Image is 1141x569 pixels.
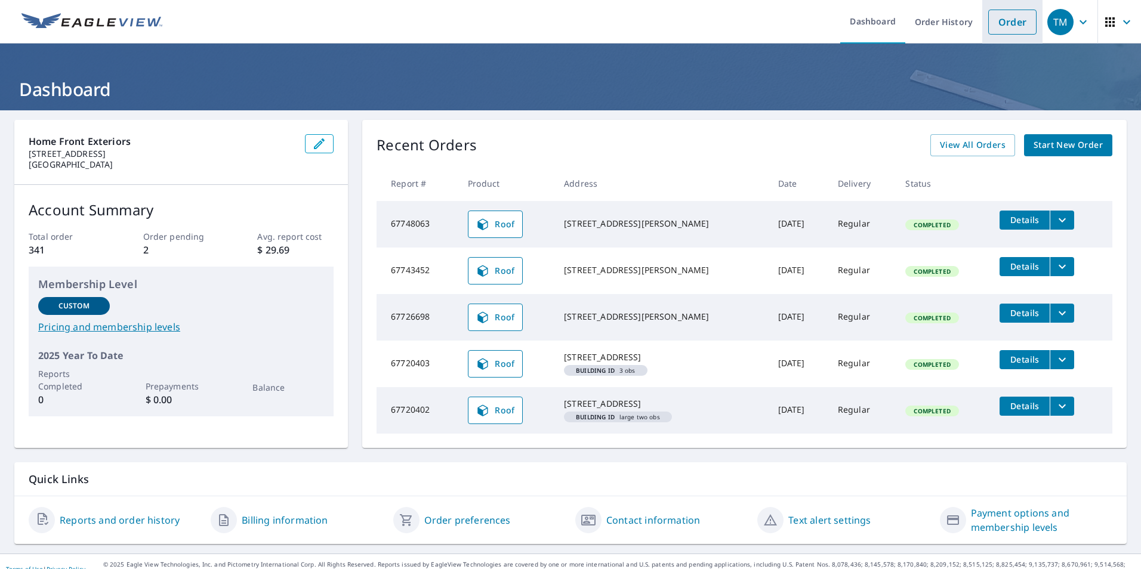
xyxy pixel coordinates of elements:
[468,211,523,238] a: Roof
[1007,400,1043,412] span: Details
[476,264,515,278] span: Roof
[29,134,295,149] p: Home Front Exteriors
[1050,257,1074,276] button: filesDropdownBtn-67743452
[1000,257,1050,276] button: detailsBtn-67743452
[146,392,217,407] p: $ 0.00
[906,314,957,322] span: Completed
[906,221,957,229] span: Completed
[257,230,334,243] p: Avg. report cost
[1047,9,1074,35] div: TM
[377,341,458,387] td: 67720403
[564,351,759,363] div: [STREET_ADDRESS]
[58,301,90,311] p: Custom
[38,367,110,392] p: Reports Completed
[377,248,458,294] td: 67743452
[828,166,896,201] th: Delivery
[1024,134,1112,156] a: Start New Order
[828,341,896,387] td: Regular
[38,276,324,292] p: Membership Level
[21,13,162,31] img: EV Logo
[458,166,554,201] th: Product
[1007,354,1043,365] span: Details
[828,248,896,294] td: Regular
[788,513,871,527] a: Text alert settings
[569,367,642,373] span: 3 obs
[38,320,324,334] a: Pricing and membership levels
[906,267,957,276] span: Completed
[29,199,334,221] p: Account Summary
[476,310,515,324] span: Roof
[242,513,328,527] a: Billing information
[988,10,1037,35] a: Order
[1034,138,1103,153] span: Start New Order
[1050,397,1074,416] button: filesDropdownBtn-67720402
[143,230,220,243] p: Order pending
[576,367,615,373] em: Building ID
[476,403,515,418] span: Roof
[1000,304,1050,323] button: detailsBtn-67726698
[569,414,667,420] span: large two obs
[1000,211,1050,230] button: detailsBtn-67748063
[1050,350,1074,369] button: filesDropdownBtn-67720403
[1007,307,1043,318] span: Details
[377,201,458,248] td: 67748063
[257,243,334,257] p: $ 29.69
[377,166,458,201] th: Report #
[769,166,828,201] th: Date
[564,218,759,230] div: [STREET_ADDRESS][PERSON_NAME]
[564,311,759,323] div: [STREET_ADDRESS][PERSON_NAME]
[377,387,458,434] td: 67720402
[769,387,828,434] td: [DATE]
[38,348,324,363] p: 2025 Year To Date
[377,134,477,156] p: Recent Orders
[476,217,515,231] span: Roof
[906,360,957,369] span: Completed
[377,294,458,341] td: 67726698
[29,159,295,170] p: [GEOGRAPHIC_DATA]
[769,294,828,341] td: [DATE]
[606,513,700,527] a: Contact information
[468,304,523,331] a: Roof
[769,248,828,294] td: [DATE]
[1050,304,1074,323] button: filesDropdownBtn-67726698
[930,134,1015,156] a: View All Orders
[424,513,511,527] a: Order preferences
[828,294,896,341] td: Regular
[252,381,324,394] p: Balance
[564,264,759,276] div: [STREET_ADDRESS][PERSON_NAME]
[146,380,217,392] p: Prepayments
[29,472,1112,487] p: Quick Links
[29,243,105,257] p: 341
[828,387,896,434] td: Regular
[1007,214,1043,225] span: Details
[940,138,1006,153] span: View All Orders
[14,77,1127,101] h1: Dashboard
[564,398,759,410] div: [STREET_ADDRESS]
[1000,397,1050,416] button: detailsBtn-67720402
[769,341,828,387] td: [DATE]
[906,407,957,415] span: Completed
[896,166,990,201] th: Status
[476,357,515,371] span: Roof
[769,201,828,248] td: [DATE]
[1007,261,1043,272] span: Details
[60,513,180,527] a: Reports and order history
[468,350,523,378] a: Roof
[1000,350,1050,369] button: detailsBtn-67720403
[576,414,615,420] em: Building ID
[554,166,769,201] th: Address
[468,257,523,284] a: Roof
[29,149,295,159] p: [STREET_ADDRESS]
[38,392,110,407] p: 0
[828,201,896,248] td: Regular
[1050,211,1074,230] button: filesDropdownBtn-67748063
[971,506,1112,534] a: Payment options and membership levels
[143,243,220,257] p: 2
[468,397,523,424] a: Roof
[29,230,105,243] p: Total order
